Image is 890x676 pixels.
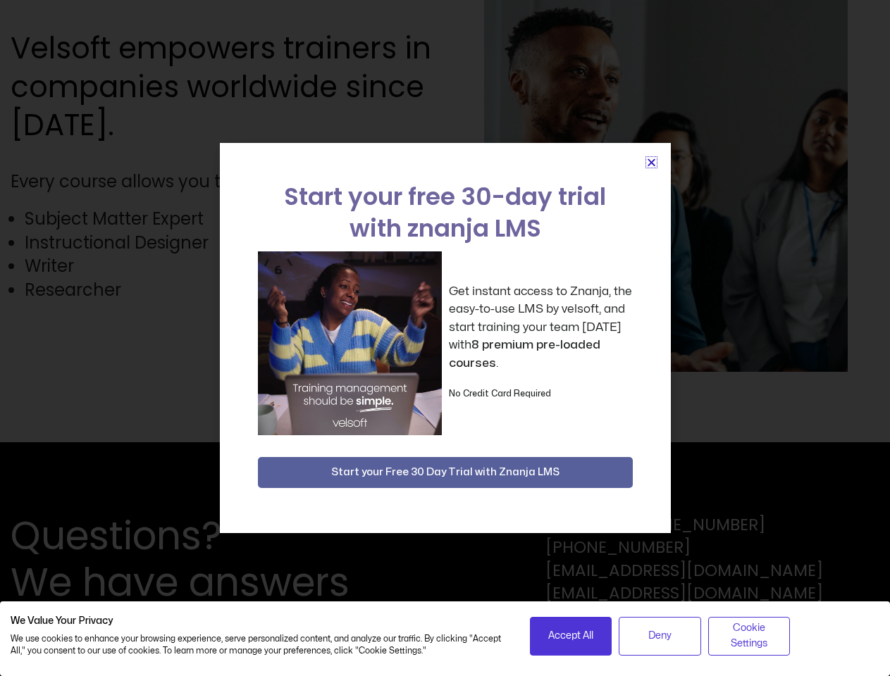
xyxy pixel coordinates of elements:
span: Deny [648,628,672,644]
img: a woman sitting at her laptop dancing [258,251,442,435]
span: Start your Free 30 Day Trial with Znanja LMS [331,464,560,481]
h2: We Value Your Privacy [11,615,509,627]
button: Adjust cookie preferences [708,617,791,656]
p: We use cookies to enhance your browsing experience, serve personalized content, and analyze our t... [11,633,509,657]
button: Deny all cookies [619,617,701,656]
strong: No Credit Card Required [449,389,551,398]
span: Cookie Settings [717,620,781,652]
a: Close [646,157,657,168]
strong: 8 premium pre-loaded courses [449,339,600,369]
p: Get instant access to Znanja, the easy-to-use LMS by velsoft, and start training your team [DATE]... [449,282,633,373]
span: Accept All [548,628,593,644]
button: Start your Free 30 Day Trial with Znanja LMS [258,457,633,488]
button: Accept all cookies [530,617,612,656]
h2: Start your free 30-day trial with znanja LMS [258,181,633,244]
